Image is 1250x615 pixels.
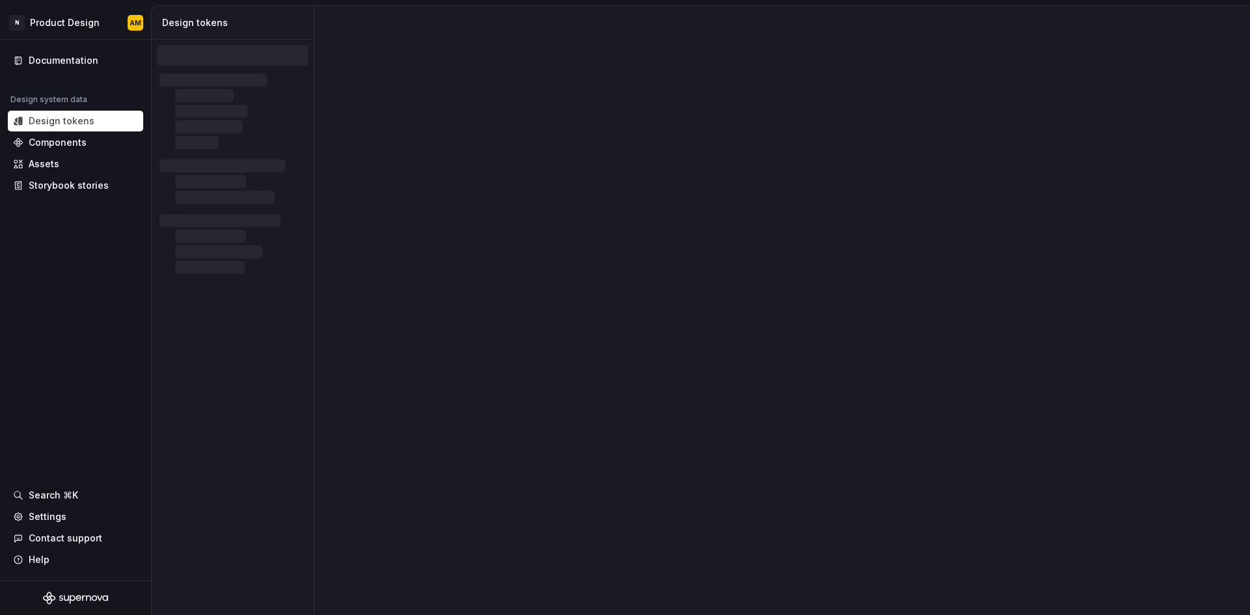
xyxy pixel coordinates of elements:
button: Contact support [8,528,143,549]
div: Contact support [29,532,102,545]
div: Help [29,553,49,566]
div: Design system data [10,94,87,105]
div: Storybook stories [29,179,109,192]
a: Design tokens [8,111,143,131]
button: NProduct DesignAM [3,8,148,36]
div: Design tokens [162,16,309,29]
button: Help [8,549,143,570]
a: Assets [8,154,143,174]
div: Documentation [29,54,98,67]
a: Components [8,132,143,153]
button: Search ⌘K [8,485,143,506]
div: Assets [29,157,59,171]
div: N [9,15,25,31]
div: Search ⌘K [29,489,78,502]
a: Settings [8,506,143,527]
a: Documentation [8,50,143,71]
a: Storybook stories [8,175,143,196]
svg: Supernova Logo [43,592,108,605]
div: Settings [29,510,66,523]
div: Components [29,136,87,149]
div: Product Design [30,16,100,29]
div: AM [130,18,141,28]
div: Design tokens [29,115,94,128]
